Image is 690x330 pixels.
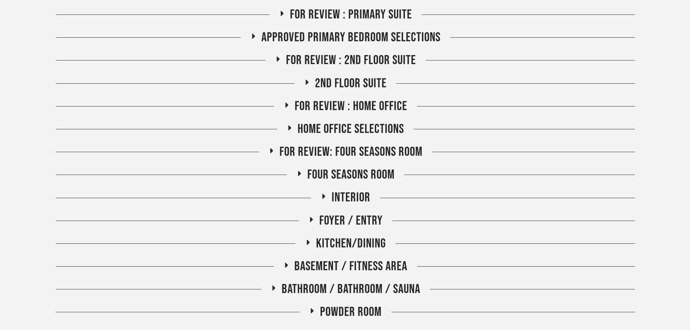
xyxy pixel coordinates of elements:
[279,144,422,160] span: For Review: Four seasons room
[294,259,407,274] span: Basement / Fitness Area
[320,304,382,320] span: Powder Room
[261,30,441,45] span: Approved Primary Bedroom Selections
[319,213,383,229] span: Foyer / Entry
[332,190,370,205] span: Interior
[307,167,395,183] span: Four Seasons Room
[315,76,387,91] span: 2nd Floor Suite
[316,236,386,251] span: Kitchen/Dining
[290,7,412,22] span: FOR REVIEW : Primary Suite
[286,53,416,68] span: FOR REVIEW : 2nd Floor Suite
[298,121,404,137] span: Home Office Selections
[282,281,420,297] span: Bathroom / Bathroom / Sauna
[295,99,407,114] span: FOR REVIEW : Home Office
